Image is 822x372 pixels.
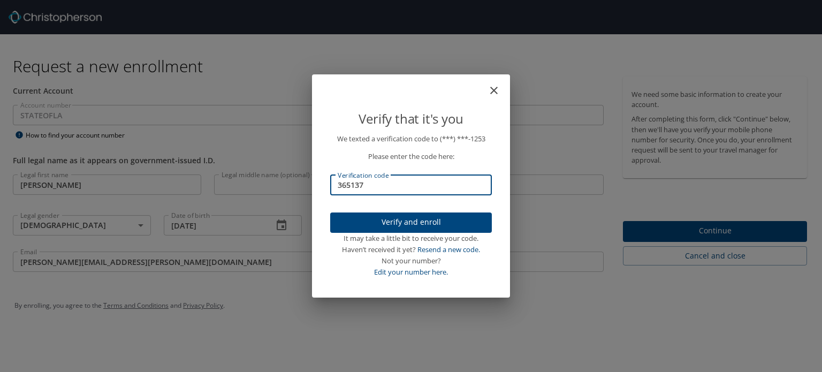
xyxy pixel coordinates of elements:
a: Edit your number here. [374,267,448,277]
p: We texted a verification code to (***) ***- 1253 [330,133,492,145]
a: Resend a new code. [417,245,480,254]
p: Verify that it's you [330,109,492,129]
div: Not your number? [330,255,492,267]
span: Verify and enroll [339,216,483,229]
button: Verify and enroll [330,212,492,233]
div: It may take a little bit to receive your code. [330,233,492,244]
button: close [493,79,506,92]
p: Please enter the code here: [330,151,492,162]
div: Haven’t received it yet? [330,244,492,255]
